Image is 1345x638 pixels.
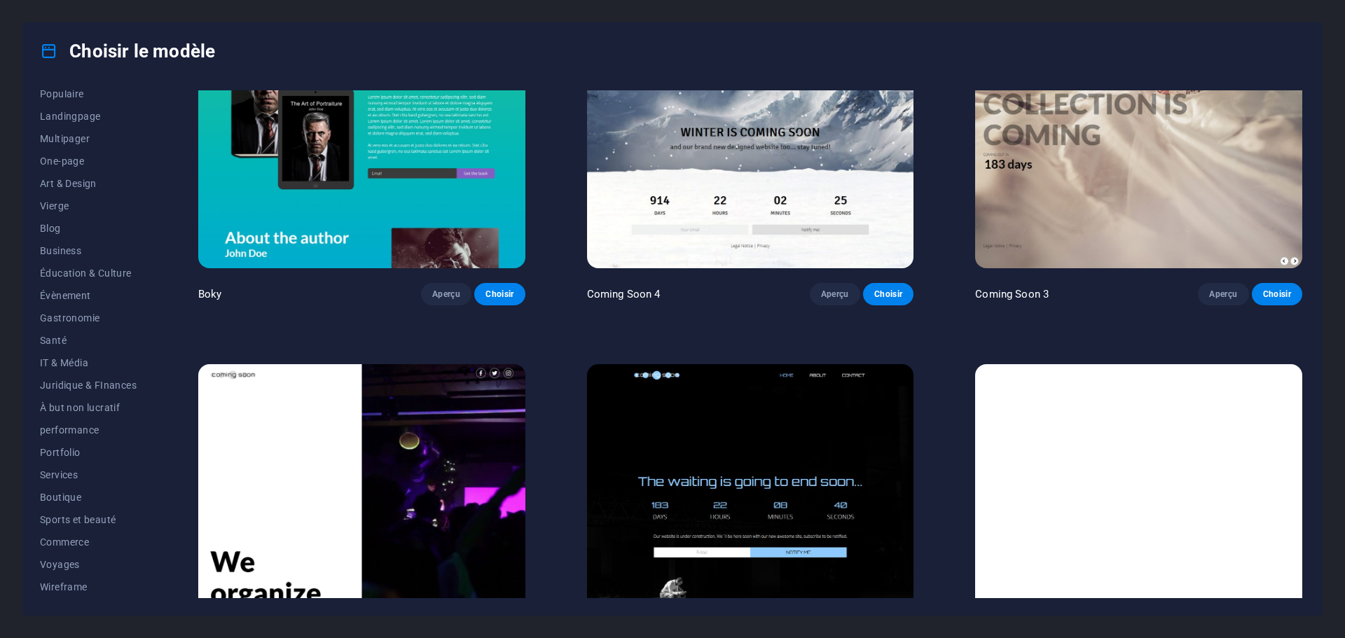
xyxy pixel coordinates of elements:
h4: Choisir le modèle [40,40,215,62]
span: Wireframe [40,581,137,592]
span: Aperçu [1209,289,1237,300]
button: Vierge [40,195,137,217]
span: Choisir [874,289,902,300]
button: Commerce [40,531,137,553]
span: Gastronomie [40,312,137,324]
span: Landingpage [40,111,137,122]
span: One-page [40,155,137,167]
button: IT & Média [40,352,137,374]
button: Aperçu [1198,283,1248,305]
span: Juridique & FInances [40,380,137,391]
button: Santé [40,329,137,352]
span: Commerce [40,536,137,548]
span: Services [40,469,137,480]
button: Voyages [40,553,137,576]
p: Coming Soon 4 [587,287,661,301]
span: Éducation & Culture [40,268,137,279]
button: Wireframe [40,576,137,598]
span: Choisir [1263,289,1291,300]
button: Multipager [40,127,137,150]
span: IT & Média [40,357,137,368]
button: Sports et beauté [40,508,137,531]
span: Blog [40,223,137,234]
button: Blog [40,217,137,240]
button: Populaire [40,83,137,105]
span: Voyages [40,559,137,570]
button: Business [40,240,137,262]
span: Vierge [40,200,137,211]
p: Boky [198,287,222,301]
button: Art & Design [40,172,137,195]
span: performance [40,424,137,436]
span: Populaire [40,88,137,99]
button: Aperçu [421,283,471,305]
button: À but non lucratif [40,396,137,419]
button: Évènement [40,284,137,307]
button: Choisir [1252,283,1302,305]
button: performance [40,419,137,441]
span: Multipager [40,133,137,144]
span: Business [40,245,137,256]
button: Juridique & FInances [40,374,137,396]
span: Aperçu [432,289,460,300]
button: Services [40,464,137,486]
span: Choisir [485,289,513,300]
span: Boutique [40,492,137,503]
span: Portfolio [40,447,137,458]
span: Santé [40,335,137,346]
button: Portfolio [40,441,137,464]
button: One-page [40,150,137,172]
span: Art & Design [40,178,137,189]
span: À but non lucratif [40,402,137,413]
button: Choisir [863,283,913,305]
span: Sports et beauté [40,514,137,525]
button: Landingpage [40,105,137,127]
button: Gastronomie [40,307,137,329]
button: Boutique [40,486,137,508]
button: Éducation & Culture [40,262,137,284]
button: Aperçu [810,283,860,305]
p: Coming Soon 3 [975,287,1049,301]
span: Aperçu [821,289,849,300]
span: Évènement [40,290,137,301]
button: Choisir [474,283,525,305]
